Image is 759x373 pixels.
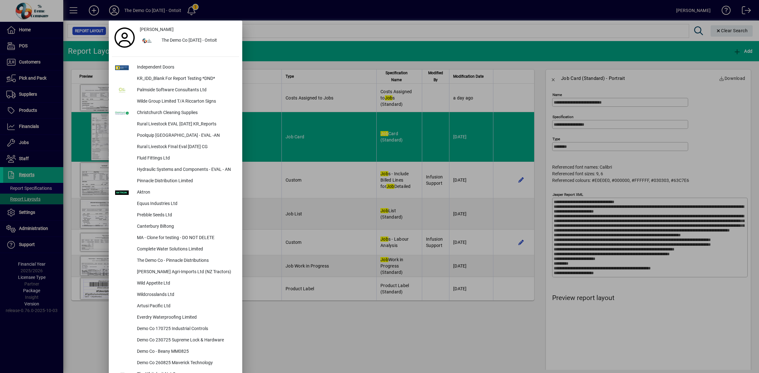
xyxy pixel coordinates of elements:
[132,255,239,267] div: The Demo Co - Pinnacle Distributions
[112,210,239,221] button: Prebble Seeds Ltd
[132,62,239,73] div: Independent Doors
[112,32,137,43] a: Profile
[132,141,239,153] div: Rural Livestock FInal Eval [DATE] CG
[132,278,239,289] div: Wild Appetite Ltd
[112,335,239,346] button: Demo Co 230725 Supreme Lock & Hardware
[112,164,239,176] button: Hydraulic Systems and Components - EVAL - AN
[132,346,239,358] div: Demo Co - Beany MM0825
[112,221,239,232] button: Canterbury Biltong
[132,130,239,141] div: Poolquip [GEOGRAPHIC_DATA] - EVAL -AN
[112,96,239,107] button: Wilde Group Limited T/A Riccarton Signs
[132,96,239,107] div: Wilde Group Limited T/A Riccarton Signs
[112,107,239,119] button: Christchurch Cleaning Supplies
[132,323,239,335] div: Demo Co 170725 Industrial Controls
[112,312,239,323] button: Everdry Waterproofing Limited
[132,335,239,346] div: Demo Co 230725 Supreme Lock & Hardware
[132,267,239,278] div: [PERSON_NAME] Agri-Imports Ltd (NZ Tractors)
[112,358,239,369] button: Demo Co 260825 Maverick Technology
[137,24,239,35] a: [PERSON_NAME]
[132,301,239,312] div: Artusi Pacific Ltd
[112,176,239,187] button: Pinnacle Distribution Limited
[112,323,239,335] button: Demo Co 170725 Industrial Controls
[132,221,239,232] div: Canterbury Biltong
[132,244,239,255] div: Complete Water Solutions Limited
[112,232,239,244] button: MA - Clone for testing - DO NOT DELETE
[132,85,239,96] div: Palmside Software Consultants Ltd
[112,153,239,164] button: Fluid Fittings Ltd
[112,187,239,198] button: Aktron
[112,85,239,96] button: Palmside Software Consultants Ltd
[112,346,239,358] button: Demo Co - Beany MM0825
[132,187,239,198] div: Aktron
[112,289,239,301] button: Wildcrosslands Ltd
[112,62,239,73] button: Independent Doors
[112,141,239,153] button: Rural Livestock FInal Eval [DATE] CG
[132,198,239,210] div: Equus Industries Ltd
[132,210,239,221] div: Prebble Seeds Ltd
[132,164,239,176] div: Hydraulic Systems and Components - EVAL - AN
[112,198,239,210] button: Equus Industries Ltd
[112,244,239,255] button: Complete Water Solutions Limited
[132,73,239,85] div: KR_IDD_Blank For Report Testing *DND*
[132,153,239,164] div: Fluid Fittings Ltd
[140,26,174,33] span: [PERSON_NAME]
[132,289,239,301] div: Wildcrosslands Ltd
[137,35,239,46] button: The Demo Co [DATE] - Ontoit
[112,278,239,289] button: Wild Appetite Ltd
[112,301,239,312] button: Artusi Pacific Ltd
[112,119,239,130] button: Rural Livestock EVAL [DATE] KR_Reports
[112,130,239,141] button: Poolquip [GEOGRAPHIC_DATA] - EVAL -AN
[132,107,239,119] div: Christchurch Cleaning Supplies
[157,35,239,46] div: The Demo Co [DATE] - Ontoit
[132,176,239,187] div: Pinnacle Distribution Limited
[112,73,239,85] button: KR_IDD_Blank For Report Testing *DND*
[112,267,239,278] button: [PERSON_NAME] Agri-Imports Ltd (NZ Tractors)
[112,255,239,267] button: The Demo Co - Pinnacle Distributions
[132,232,239,244] div: MA - Clone for testing - DO NOT DELETE
[132,312,239,323] div: Everdry Waterproofing Limited
[132,358,239,369] div: Demo Co 260825 Maverick Technology
[132,119,239,130] div: Rural Livestock EVAL [DATE] KR_Reports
